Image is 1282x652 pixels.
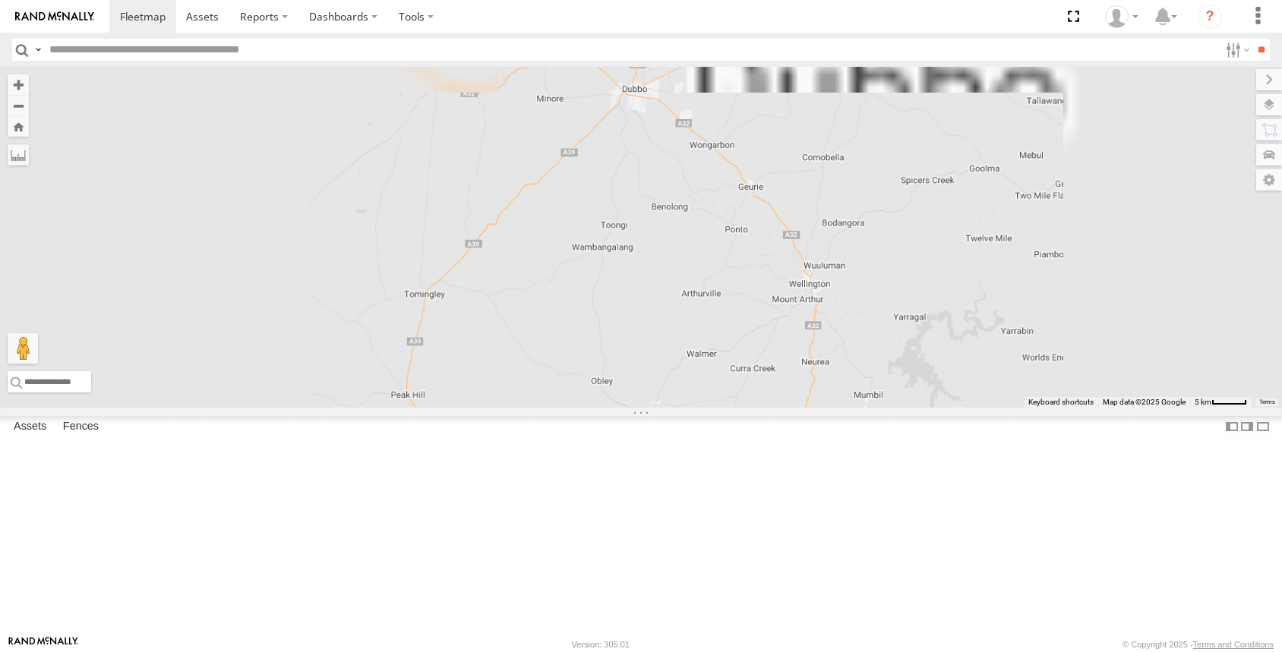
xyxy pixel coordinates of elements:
i: ? [1198,5,1222,29]
label: Map Settings [1256,169,1282,191]
button: Map scale: 5 km per 43 pixels [1190,397,1252,408]
label: Dock Summary Table to the Left [1224,416,1239,438]
a: Terms [1259,399,1275,405]
div: Tim Allan [1100,5,1144,28]
label: Fences [55,416,106,437]
img: rand-logo.svg [15,11,94,22]
label: Search Query [32,39,44,61]
button: Keyboard shortcuts [1028,397,1094,408]
button: Zoom out [8,95,29,116]
span: 5 km [1195,398,1211,406]
span: Map data ©2025 Google [1103,398,1186,406]
label: Search Filter Options [1220,39,1252,61]
label: Hide Summary Table [1255,416,1271,438]
button: Zoom in [8,74,29,95]
label: Measure [8,144,29,165]
a: Terms and Conditions [1193,640,1274,649]
div: Version: 305.01 [572,640,630,649]
button: Zoom Home [8,116,29,137]
div: © Copyright 2025 - [1123,640,1274,649]
label: Dock Summary Table to the Right [1239,416,1255,438]
a: Visit our Website [8,637,78,652]
button: Drag Pegman onto the map to open Street View [8,333,38,364]
label: Assets [6,416,54,437]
